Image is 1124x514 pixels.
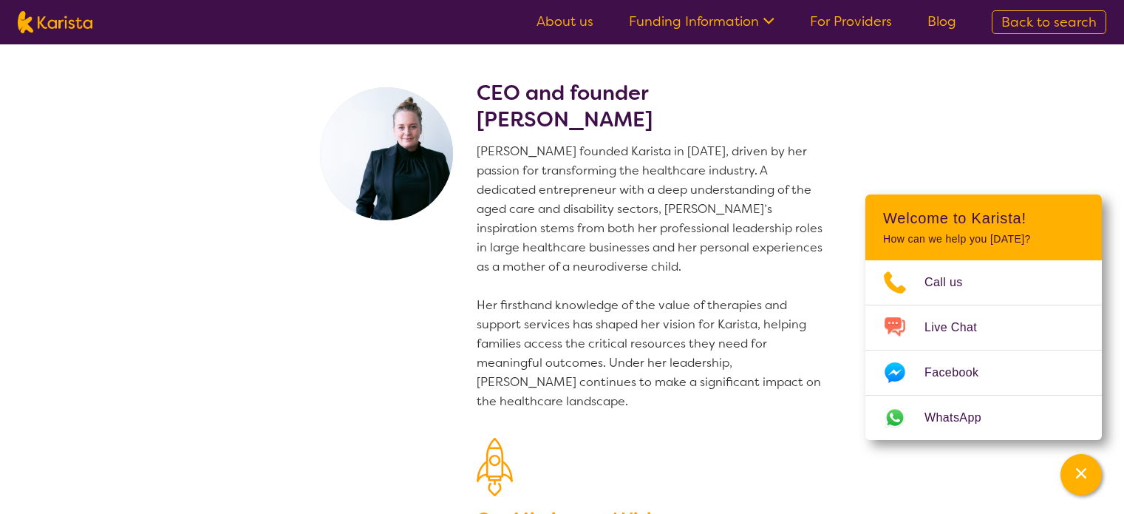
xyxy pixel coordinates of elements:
[924,271,981,294] span: Call us
[1060,454,1102,496] button: Channel Menu
[883,233,1084,246] p: How can we help you [DATE]?
[477,142,828,411] p: [PERSON_NAME] founded Karista in [DATE], driven by her passion for transforming the healthcare in...
[924,362,996,384] span: Facebook
[924,407,999,429] span: WhatsApp
[477,80,828,133] h2: CEO and founder [PERSON_NAME]
[537,13,593,30] a: About us
[865,195,1102,440] div: Channel Menu
[629,13,774,30] a: Funding Information
[477,438,513,496] img: Our Mission
[883,209,1084,227] h2: Welcome to Karista!
[865,260,1102,440] ul: Choose channel
[927,13,956,30] a: Blog
[865,396,1102,440] a: Web link opens in a new tab.
[18,11,92,33] img: Karista logo
[1001,13,1097,31] span: Back to search
[992,10,1106,34] a: Back to search
[924,317,995,339] span: Live Chat
[810,13,892,30] a: For Providers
